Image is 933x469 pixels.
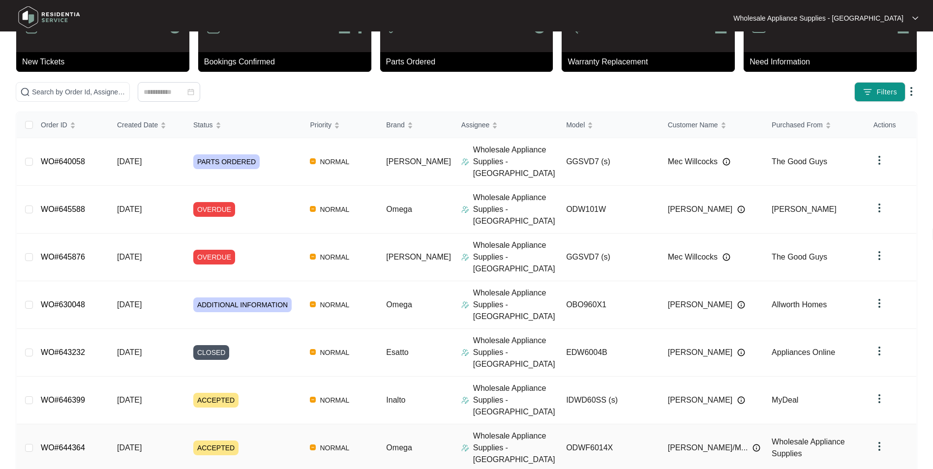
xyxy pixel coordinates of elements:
[772,119,822,130] span: Purchased From
[378,112,453,138] th: Brand
[117,300,142,309] span: [DATE]
[737,396,745,404] img: Info icon
[473,192,558,227] p: Wholesale Appliance Supplies - [GEOGRAPHIC_DATA]
[193,250,235,264] span: OVERDUE
[461,349,469,356] img: Assigner Icon
[668,204,733,215] span: [PERSON_NAME]
[316,394,353,406] span: NORMAL
[772,205,837,213] span: [PERSON_NAME]
[117,157,142,166] span: [DATE]
[668,394,733,406] span: [PERSON_NAME]
[453,112,558,138] th: Assignee
[386,253,451,261] span: [PERSON_NAME]
[117,443,142,452] span: [DATE]
[854,82,905,102] button: filter iconFilters
[310,254,316,260] img: Vercel Logo
[660,112,764,138] th: Customer Name
[316,251,353,263] span: NORMAL
[873,393,885,405] img: dropdown arrow
[772,157,827,166] span: The Good Guys
[117,119,158,130] span: Created Date
[117,205,142,213] span: [DATE]
[461,301,469,309] img: Assigner Icon
[15,2,84,32] img: residentia service logo
[714,14,727,37] p: 2
[558,377,660,424] td: IDWD60SS (s)
[461,444,469,452] img: Assigner Icon
[737,301,745,309] img: Info icon
[22,56,189,68] p: New Tickets
[386,300,412,309] span: Omega
[668,156,718,168] span: Mec Willcocks
[193,393,239,408] span: ACCEPTED
[912,16,918,21] img: dropdown arrow
[558,329,660,377] td: EDW6004B
[473,382,558,418] p: Wholesale Appliance Supplies - [GEOGRAPHIC_DATA]
[722,253,730,261] img: Info icon
[896,14,909,37] p: 1
[41,253,85,261] a: WO#645876
[20,87,30,97] img: search-icon
[668,299,733,311] span: [PERSON_NAME]
[310,158,316,164] img: Vercel Logo
[193,202,235,217] span: OVERDUE
[193,119,213,130] span: Status
[668,119,718,130] span: Customer Name
[41,348,85,356] a: WO#643232
[473,430,558,466] p: Wholesale Appliance Supplies - [GEOGRAPHIC_DATA]
[316,299,353,311] span: NORMAL
[316,204,353,215] span: NORMAL
[772,348,835,356] span: Appliances Online
[750,56,917,68] p: Need Information
[772,396,798,404] span: MyDeal
[558,281,660,329] td: OBO960X1
[668,251,718,263] span: Mec Willcocks
[473,335,558,370] p: Wholesale Appliance Supplies - [GEOGRAPHIC_DATA]
[905,86,917,97] img: dropdown arrow
[473,144,558,179] p: Wholesale Appliance Supplies - [GEOGRAPHIC_DATA]
[204,56,371,68] p: Bookings Confirmed
[386,205,412,213] span: Omega
[873,345,885,357] img: dropdown arrow
[41,157,85,166] a: WO#640058
[722,158,730,166] img: Info icon
[873,250,885,262] img: dropdown arrow
[764,112,866,138] th: Purchased From
[193,345,230,360] span: CLOSED
[566,119,585,130] span: Model
[386,119,404,130] span: Brand
[310,301,316,307] img: Vercel Logo
[386,443,412,452] span: Omega
[461,205,469,213] img: Assigner Icon
[568,56,735,68] p: Warranty Replacement
[386,396,405,404] span: Inalto
[310,444,316,450] img: Vercel Logo
[737,205,745,213] img: Info icon
[461,158,469,166] img: Assigner Icon
[316,156,353,168] span: NORMAL
[316,442,353,454] span: NORMAL
[302,112,378,138] th: Priority
[866,112,916,138] th: Actions
[772,438,845,458] span: Wholesale Appliance Supplies
[117,348,142,356] span: [DATE]
[337,14,363,37] p: 14
[117,396,142,404] span: [DATE]
[733,13,903,23] p: Wholesale Appliance Supplies - [GEOGRAPHIC_DATA]
[386,56,553,68] p: Parts Ordered
[193,440,239,455] span: ACCEPTED
[873,440,885,452] img: dropdown arrow
[873,202,885,214] img: dropdown arrow
[461,119,490,130] span: Assignee
[316,347,353,358] span: NORMAL
[558,234,660,281] td: GGSVD7 (s)
[558,112,660,138] th: Model
[169,14,182,37] p: 9
[193,297,292,312] span: ADDITIONAL INFORMATION
[558,138,660,186] td: GGSVD7 (s)
[473,287,558,322] p: Wholesale Appliance Supplies - [GEOGRAPHIC_DATA]
[310,119,331,130] span: Priority
[41,205,85,213] a: WO#645588
[109,112,185,138] th: Created Date
[41,443,85,452] a: WO#644364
